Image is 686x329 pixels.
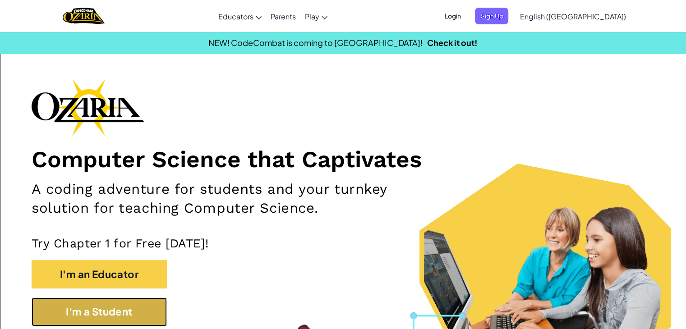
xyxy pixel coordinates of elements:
button: I'm a Student [32,297,167,326]
a: Check it out! [427,37,478,48]
div: Home [4,4,189,12]
div: Sort New > Old [4,29,682,37]
a: Ozaria by CodeCombat logo [63,7,105,25]
span: Play [305,12,319,21]
img: Ozaria branding logo [32,78,144,136]
input: Search outlines [4,12,83,21]
div: Sort A > Z [4,21,682,29]
div: Sign out [4,62,682,70]
img: Home [63,7,105,25]
button: I'm an Educator [32,260,167,288]
a: Play [300,4,332,28]
div: Options [4,54,682,62]
div: Move To ... [4,37,682,46]
a: English ([GEOGRAPHIC_DATA]) [515,4,630,28]
span: NEW! CodeCombat is coming to [GEOGRAPHIC_DATA]! [208,37,423,48]
button: Sign Up [475,8,508,24]
span: Educators [218,12,253,21]
h2: A coding adventure for students and your turnkey solution for teaching Computer Science. [32,180,449,218]
p: Try Chapter 1 for Free [DATE]! [32,236,654,251]
div: Delete [4,46,682,54]
span: English ([GEOGRAPHIC_DATA]) [520,12,626,21]
button: Login [439,8,466,24]
a: Educators [214,4,266,28]
h1: Computer Science that Captivates [32,145,654,173]
a: Parents [266,4,300,28]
